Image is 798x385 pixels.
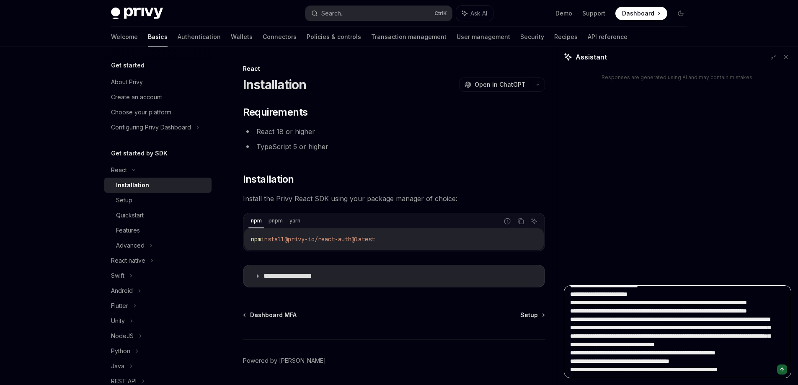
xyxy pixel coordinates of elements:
div: Python [111,346,130,356]
a: Installation [104,178,212,193]
button: Toggle dark mode [674,7,687,20]
div: Features [116,225,140,235]
div: Java [111,361,124,371]
span: Open in ChatGPT [475,80,526,89]
a: Dashboard [615,7,667,20]
a: Choose your platform [104,105,212,120]
span: Assistant [576,52,607,62]
a: Policies & controls [307,27,361,47]
span: Setup [520,311,538,319]
a: Recipes [554,27,578,47]
div: Responses are generated using AI and may contain mistakes. [602,74,754,81]
a: About Privy [104,75,212,90]
div: Create an account [111,92,162,102]
h5: Get started [111,60,145,70]
a: Dashboard MFA [244,311,297,319]
a: Setup [520,311,544,319]
span: Install the Privy React SDK using your package manager of choice: [243,193,545,204]
a: Security [520,27,544,47]
div: Unity [111,316,125,326]
button: Copy the contents from the code block [515,216,526,227]
a: Transaction management [371,27,447,47]
a: Create an account [104,90,212,105]
a: Support [582,9,605,18]
img: dark logo [111,8,163,19]
a: Welcome [111,27,138,47]
a: Demo [555,9,572,18]
div: npm [248,216,264,226]
div: Advanced [116,240,145,251]
div: Choose your platform [111,107,171,117]
div: Installation [116,180,149,190]
a: User management [457,27,510,47]
span: Ask AI [470,9,487,18]
li: TypeScript 5 or higher [243,141,545,152]
span: Dashboard MFA [250,311,297,319]
a: Setup [104,193,212,208]
button: Report incorrect code [502,216,513,227]
a: Basics [148,27,168,47]
a: Authentication [178,27,221,47]
a: Features [104,223,212,238]
span: Dashboard [622,9,654,18]
div: Configuring Privy Dashboard [111,122,191,132]
h1: Installation [243,77,307,92]
span: @privy-io/react-auth@latest [284,235,375,243]
div: React native [111,256,145,266]
span: install [261,235,284,243]
a: Connectors [263,27,297,47]
div: React [111,165,127,175]
a: Powered by [PERSON_NAME] [243,357,326,365]
button: Ask AI [456,6,493,21]
h5: Get started by SDK [111,148,168,158]
span: Requirements [243,106,308,119]
div: pnpm [266,216,285,226]
span: npm [251,235,261,243]
div: Flutter [111,301,128,311]
div: Swift [111,271,124,281]
span: Ctrl K [434,10,447,17]
button: Send message [777,364,787,375]
button: Open in ChatGPT [459,78,531,92]
div: React [243,65,545,73]
div: Quickstart [116,210,144,220]
div: Android [111,286,133,296]
div: NodeJS [111,331,134,341]
a: Wallets [231,27,253,47]
div: About Privy [111,77,143,87]
div: yarn [287,216,303,226]
button: Ask AI [529,216,540,227]
div: Setup [116,195,132,205]
div: Search... [321,8,345,18]
li: React 18 or higher [243,126,545,137]
span: Installation [243,173,294,186]
a: API reference [588,27,628,47]
button: Search...CtrlK [305,6,452,21]
a: Quickstart [104,208,212,223]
